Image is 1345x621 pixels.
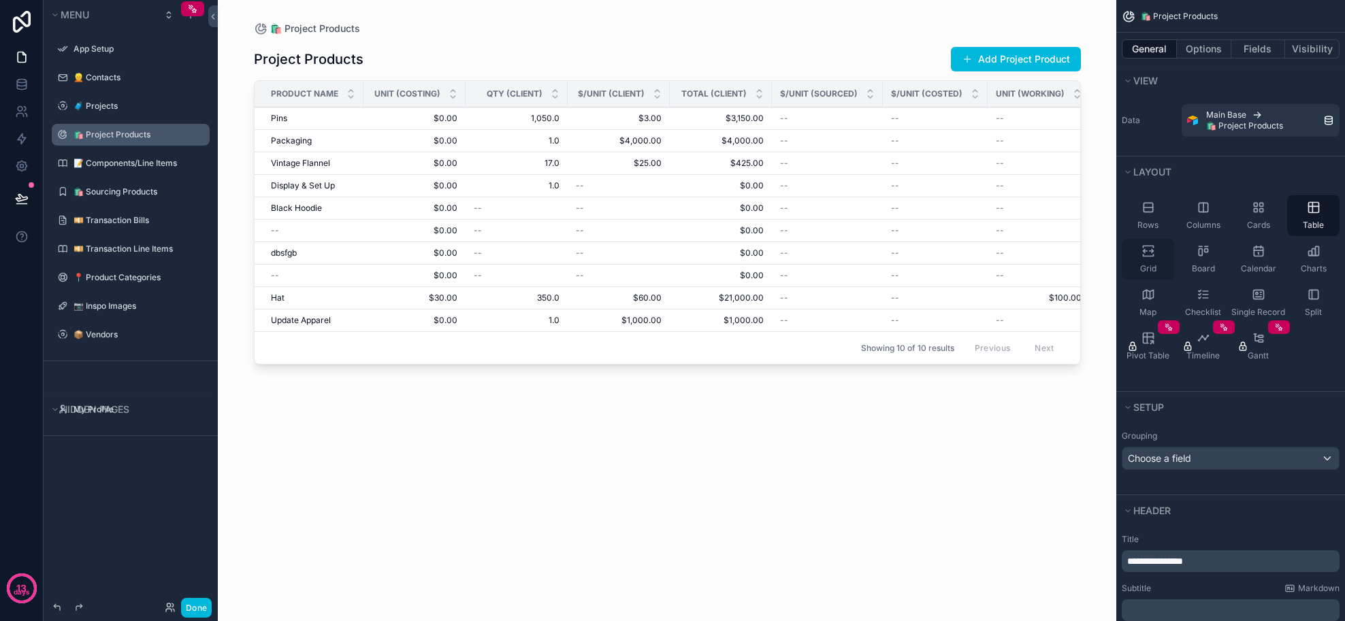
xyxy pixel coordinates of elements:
span: QTY (Client) [487,88,542,99]
span: 🛍 Project Products [1141,11,1218,22]
button: Charts [1287,239,1340,280]
span: $/Unit (Sourced) [780,88,858,99]
button: Pivot Table [1122,326,1174,367]
button: Layout [1122,163,1331,182]
button: General [1122,39,1177,58]
span: Unit (Working) [996,88,1065,99]
button: Cards [1232,195,1284,236]
span: Showing 10 of 10 results [861,343,954,354]
label: Subtitle [1122,583,1151,594]
button: Menu [49,5,155,24]
span: Gantt [1248,350,1269,361]
span: Product Name [271,88,338,99]
label: 🧳 Projects [74,101,201,112]
button: Rows [1122,195,1174,236]
label: Title [1122,534,1340,545]
span: Header [1133,505,1171,516]
button: Map [1122,282,1174,323]
button: Choose a field [1122,447,1340,470]
label: 📝 Components/Line Items [74,158,201,169]
label: Data [1122,115,1176,126]
span: Map [1139,307,1156,318]
span: Choose a field [1128,452,1191,464]
span: Table [1303,220,1324,231]
label: My Profile [74,404,201,415]
img: Airtable Logo [1187,115,1198,126]
button: Header [1122,501,1331,520]
span: Board [1192,263,1215,274]
label: 👱 Contacts [74,72,201,83]
label: 📦 Vendors [74,329,201,340]
button: Table [1287,195,1340,236]
button: Board [1177,239,1229,280]
label: Grouping [1122,431,1157,441]
label: 🛍 Project Products [74,129,201,140]
button: Calendar [1232,239,1284,280]
button: Timeline [1177,326,1229,367]
span: $/unit (Client) [578,88,645,99]
span: Split [1305,307,1322,318]
button: Single Record [1232,282,1284,323]
button: Setup [1122,398,1331,417]
button: Fields [1231,39,1286,58]
p: days [14,587,30,598]
span: Checklist [1185,307,1221,318]
button: Checklist [1177,282,1229,323]
button: Visibility [1285,39,1340,58]
label: App Setup [74,44,201,54]
button: Options [1177,39,1231,58]
span: Cards [1247,220,1270,231]
button: Hidden pages [49,400,204,419]
span: Setup [1133,401,1164,413]
label: 📍 Product Categories [74,272,201,283]
div: scrollable content [1122,550,1340,572]
button: Done [181,598,212,618]
span: Columns [1186,220,1220,231]
span: View [1133,75,1158,86]
button: Split [1287,282,1340,323]
label: 💴 Transaction Line Items [74,244,201,254]
span: Grid [1140,263,1156,274]
span: Rows [1137,220,1158,231]
span: Calendar [1241,263,1276,274]
p: 13 [16,582,27,595]
span: Single Record [1231,307,1285,318]
label: 🛍 Sourcing Products [74,186,201,197]
label: 💴 Transaction Bills [74,215,201,226]
span: Timeline [1186,350,1220,361]
span: Charts [1301,263,1327,274]
span: Markdown [1298,583,1340,594]
span: Pivot Table [1127,350,1169,361]
span: Layout [1133,166,1171,178]
button: Gantt [1232,326,1284,367]
a: Main Base🛍 Project Products [1182,104,1340,137]
button: Columns [1177,195,1229,236]
span: $/Unit (Costed) [891,88,962,99]
button: Grid [1122,239,1174,280]
span: 🛍 Project Products [1206,120,1283,131]
span: Total (Client) [681,88,747,99]
span: Menu [61,9,89,20]
span: Unit (Costing) [374,88,440,99]
label: 📷 Inspo Images [74,301,201,312]
button: View [1122,71,1331,90]
a: Markdown [1284,583,1340,594]
span: Main Base [1206,110,1246,120]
